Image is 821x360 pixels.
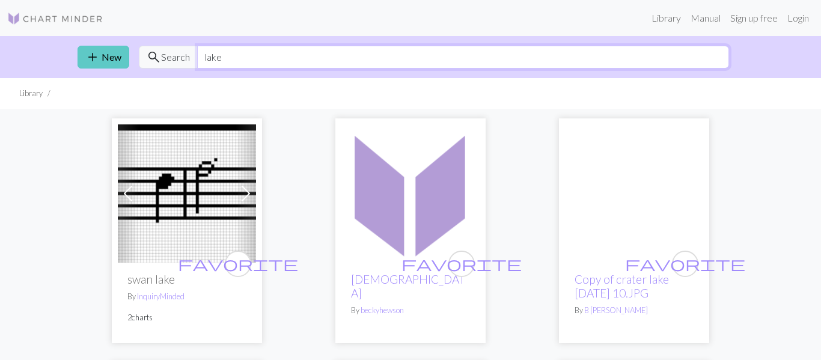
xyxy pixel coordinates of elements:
a: swan lake [118,186,256,198]
a: New [78,46,129,69]
p: 2 charts [127,312,246,323]
img: crater lake jun 2018 10.JPG [565,124,703,263]
a: [DEMOGRAPHIC_DATA] [351,272,465,300]
a: Salt Lake Temple [341,186,480,198]
button: favourite [448,251,475,277]
span: add [85,49,100,66]
i: favourite [401,252,522,276]
span: favorite [625,254,745,273]
img: swan lake [118,124,256,263]
a: Sign up free [725,6,783,30]
a: Copy of crater lake [DATE] 10.JPG [575,272,669,300]
h2: swan lake [127,272,246,286]
a: beckyhewson [361,305,404,315]
span: Search [161,50,190,64]
span: favorite [178,254,298,273]
button: favourite [672,251,698,277]
p: By [351,305,470,316]
a: InquiryMinded [137,291,185,301]
img: Salt Lake Temple [341,124,480,263]
li: Library [19,88,43,99]
a: crater lake jun 2018 10.JPG [565,186,703,198]
i: favourite [625,252,745,276]
img: Logo [7,11,103,26]
i: favourite [178,252,298,276]
p: By [127,291,246,302]
button: favourite [225,251,251,277]
a: Login [783,6,814,30]
a: B [PERSON_NAME] [584,305,648,315]
a: Manual [686,6,725,30]
span: search [147,49,161,66]
span: favorite [401,254,522,273]
a: Library [647,6,686,30]
p: By [575,305,694,316]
